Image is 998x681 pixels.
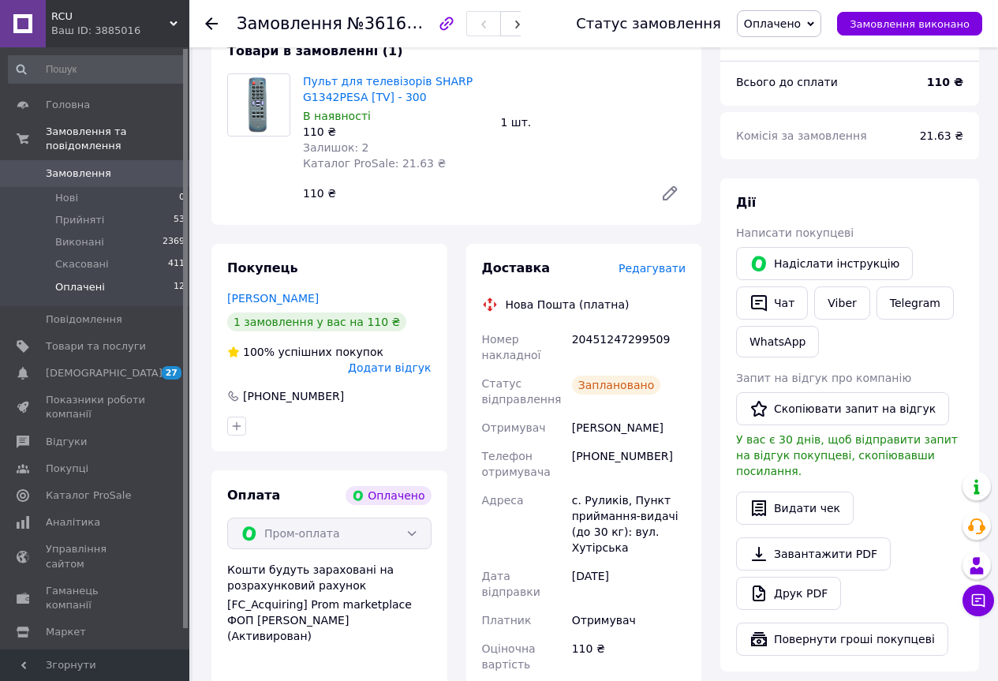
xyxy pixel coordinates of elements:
[46,366,163,380] span: [DEMOGRAPHIC_DATA]
[46,393,146,421] span: Показники роботи компанії
[736,372,911,384] span: Запит на відгук про компанію
[168,257,185,271] span: 411
[814,286,869,320] a: Viber
[927,76,963,88] b: 110 ₴
[654,178,686,209] a: Редагувати
[346,486,431,505] div: Оплачено
[174,280,185,294] span: 12
[482,614,532,627] span: Платник
[920,129,963,142] span: 21.63 ₴
[569,634,689,679] div: 110 ₴
[247,74,271,136] img: Пульт для телевізорів SHARP G1342PESA [TV] - 300
[174,213,185,227] span: 53
[736,226,854,239] span: Написати покупцеві
[303,110,371,122] span: В наявності
[241,388,346,404] div: [PHONE_NUMBER]
[736,492,854,525] button: Видати чек
[162,366,181,380] span: 27
[46,542,146,571] span: Управління сайтом
[205,16,218,32] div: Повернутися назад
[348,361,431,374] span: Додати відгук
[46,435,87,449] span: Відгуки
[46,98,90,112] span: Головна
[736,247,913,280] button: Надіслати інструкцію
[569,562,689,606] div: [DATE]
[482,450,551,478] span: Телефон отримувача
[46,584,146,612] span: Гаманець компанії
[237,14,342,33] span: Замовлення
[46,515,100,529] span: Аналітика
[482,333,541,361] span: Номер накладної
[46,462,88,476] span: Покупці
[303,75,473,103] a: Пульт для телевізорів SHARP G1342PESA [TV] - 300
[46,312,122,327] span: Повідомлення
[347,13,459,33] span: №361636213
[55,213,104,227] span: Прийняті
[482,260,551,275] span: Доставка
[227,260,298,275] span: Покупець
[55,235,104,249] span: Виконані
[8,55,186,84] input: Пошук
[569,486,689,562] div: с. Руликів, Пункт приймання-видачі (до 30 кг): вул. Хутірська
[837,12,982,36] button: Замовлення виконано
[736,577,841,610] a: Друк PDF
[227,312,406,331] div: 1 замовлення у вас на 110 ₴
[619,262,686,275] span: Редагувати
[46,488,131,503] span: Каталог ProSale
[736,195,756,210] span: Дії
[55,191,78,205] span: Нові
[576,16,721,32] div: Статус замовлення
[736,623,948,656] button: Повернути гроші покупцеві
[55,257,109,271] span: Скасовані
[502,297,634,312] div: Нова Пошта (платна)
[297,182,648,204] div: 110 ₴
[736,326,819,357] a: WhatsApp
[179,191,185,205] span: 0
[482,377,562,406] span: Статус відправлення
[227,562,432,644] div: Кошти будуть зараховані на розрахунковий рахунок
[46,125,189,153] span: Замовлення та повідомлення
[482,642,536,671] span: Оціночна вартість
[962,585,994,616] button: Чат з покупцем
[227,344,383,360] div: успішних покупок
[227,43,403,58] span: Товари в замовленні (1)
[495,111,693,133] div: 1 шт.
[227,292,319,305] a: [PERSON_NAME]
[51,24,189,38] div: Ваш ID: 3885016
[303,141,369,154] span: Залишок: 2
[736,433,958,477] span: У вас є 30 днів, щоб відправити запит на відгук покупцеві, скопіювавши посилання.
[55,280,105,294] span: Оплачені
[51,9,170,24] span: RCU
[243,346,275,358] span: 100%
[736,76,838,88] span: Всього до сплати
[227,597,432,644] div: [FC_Acquiring] Prom marketplace ФОП [PERSON_NAME] (Активирован)
[303,124,488,140] div: 110 ₴
[736,537,891,571] a: Завантажити PDF
[736,286,808,320] button: Чат
[569,325,689,369] div: 20451247299509
[744,17,801,30] span: Оплачено
[46,339,146,354] span: Товари та послуги
[227,488,280,503] span: Оплата
[736,392,949,425] button: Скопіювати запит на відгук
[163,235,185,249] span: 2369
[736,129,867,142] span: Комісія за замовлення
[850,18,970,30] span: Замовлення виконано
[303,157,446,170] span: Каталог ProSale: 21.63 ₴
[572,376,661,395] div: Заплановано
[482,570,540,598] span: Дата відправки
[569,442,689,486] div: [PHONE_NUMBER]
[46,625,86,639] span: Маркет
[482,421,546,434] span: Отримувач
[569,606,689,634] div: Отримувач
[482,494,524,507] span: Адреса
[569,413,689,442] div: [PERSON_NAME]
[46,167,111,181] span: Замовлення
[877,286,954,320] a: Telegram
